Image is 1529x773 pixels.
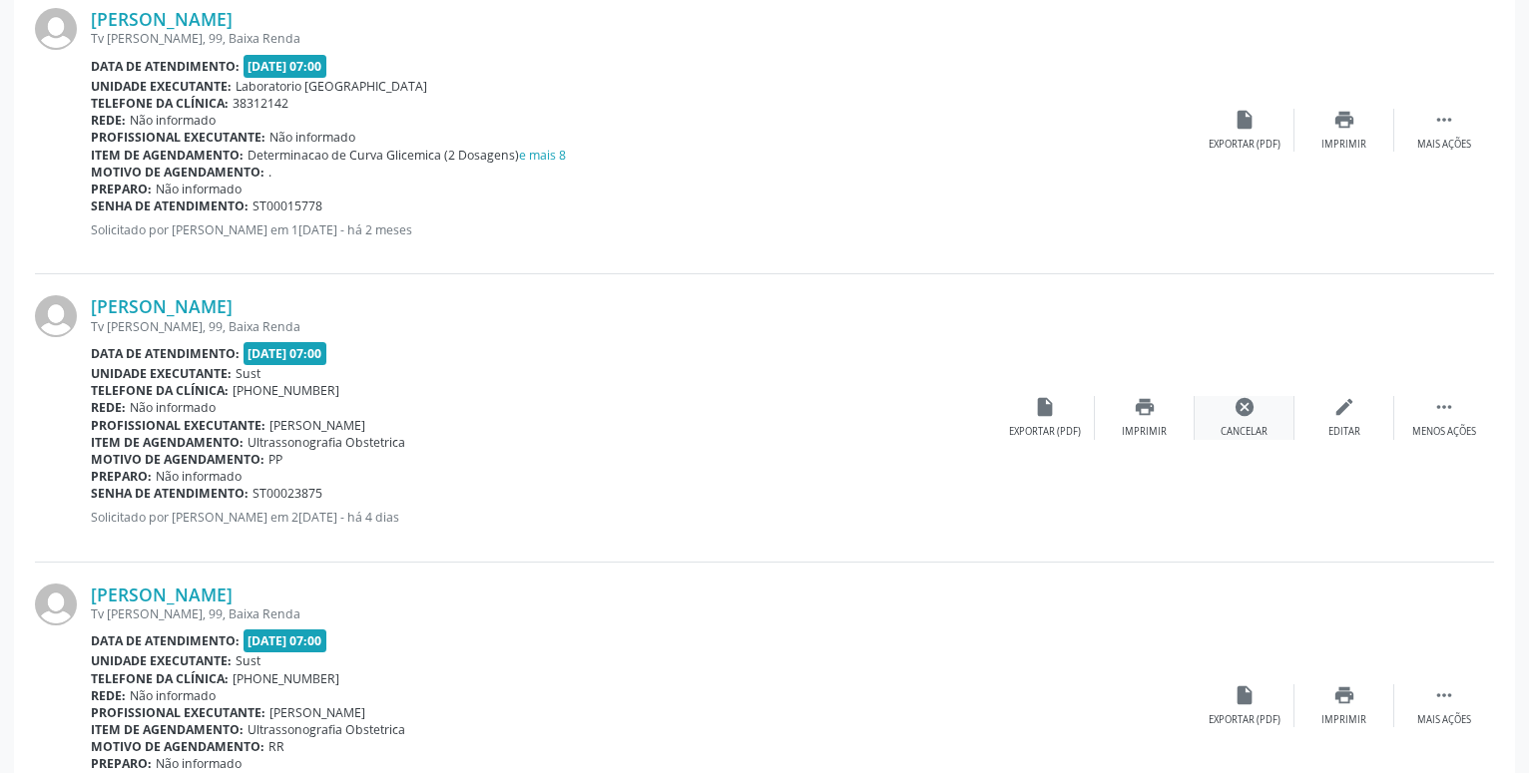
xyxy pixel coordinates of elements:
[91,382,229,399] b: Telefone da clínica:
[91,345,240,362] b: Data de atendimento:
[233,95,288,112] span: 38312142
[1321,713,1366,727] div: Imprimir
[91,295,233,317] a: [PERSON_NAME]
[91,721,244,738] b: Item de agendamento:
[91,434,244,451] b: Item de agendamento:
[1333,109,1355,131] i: print
[91,670,229,687] b: Telefone da clínica:
[244,342,327,365] span: [DATE] 07:00
[91,318,995,335] div: Tv [PERSON_NAME], 99, Baixa Renda
[91,112,126,129] b: Rede:
[1122,425,1167,439] div: Imprimir
[1209,138,1280,152] div: Exportar (PDF)
[248,721,405,738] span: Ultrassonografia Obstetrica
[248,434,405,451] span: Ultrassonografia Obstetrica
[91,129,265,146] b: Profissional executante:
[1134,396,1156,418] i: print
[244,629,327,652] span: [DATE] 07:00
[35,583,77,625] img: img
[91,485,249,502] b: Senha de atendimento:
[1433,109,1455,131] i: 
[91,417,265,434] b: Profissional executante:
[268,451,282,468] span: PP
[91,583,233,605] a: [PERSON_NAME]
[91,197,249,214] b: Senha de atendimento:
[156,755,242,772] span: Não informado
[236,652,260,669] span: Sust
[1234,109,1256,131] i: insert_drive_file
[1333,396,1355,418] i: edit
[91,221,1195,238] p: Solicitado por [PERSON_NAME] em 1[DATE] - há 2 meses
[1333,684,1355,706] i: print
[91,58,240,75] b: Data de atendimento:
[1221,425,1268,439] div: Cancelar
[1321,138,1366,152] div: Imprimir
[1417,713,1471,727] div: Mais ações
[130,687,216,704] span: Não informado
[91,8,233,30] a: [PERSON_NAME]
[233,670,339,687] span: [PHONE_NUMBER]
[519,147,566,164] a: e mais 8
[91,399,126,416] b: Rede:
[268,164,271,181] span: .
[91,147,244,164] b: Item de agendamento:
[1234,684,1256,706] i: insert_drive_file
[1412,425,1476,439] div: Menos ações
[1433,396,1455,418] i: 
[91,164,264,181] b: Motivo de agendamento:
[91,365,232,382] b: Unidade executante:
[91,509,995,526] p: Solicitado por [PERSON_NAME] em 2[DATE] - há 4 dias
[156,468,242,485] span: Não informado
[1234,396,1256,418] i: cancel
[268,738,284,755] span: RR
[35,295,77,337] img: img
[244,55,327,78] span: [DATE] 07:00
[91,78,232,95] b: Unidade executante:
[269,417,365,434] span: [PERSON_NAME]
[35,8,77,50] img: img
[91,632,240,649] b: Data de atendimento:
[91,95,229,112] b: Telefone da clínica:
[1009,425,1081,439] div: Exportar (PDF)
[130,112,216,129] span: Não informado
[130,399,216,416] span: Não informado
[91,652,232,669] b: Unidade executante:
[253,485,322,502] span: ST00023875
[269,129,355,146] span: Não informado
[1034,396,1056,418] i: insert_drive_file
[269,704,365,721] span: [PERSON_NAME]
[248,147,566,164] span: Determinacao de Curva Glicemica (2 Dosagens)
[236,78,427,95] span: Laboratorio [GEOGRAPHIC_DATA]
[91,755,152,772] b: Preparo:
[91,738,264,755] b: Motivo de agendamento:
[91,30,1195,47] div: Tv [PERSON_NAME], 99, Baixa Renda
[233,382,339,399] span: [PHONE_NUMBER]
[253,197,322,214] span: ST00015778
[1209,713,1280,727] div: Exportar (PDF)
[91,451,264,468] b: Motivo de agendamento:
[1328,425,1360,439] div: Editar
[1433,684,1455,706] i: 
[91,687,126,704] b: Rede:
[91,468,152,485] b: Preparo:
[91,605,1195,622] div: Tv [PERSON_NAME], 99, Baixa Renda
[1417,138,1471,152] div: Mais ações
[156,181,242,197] span: Não informado
[91,181,152,197] b: Preparo:
[91,704,265,721] b: Profissional executante:
[236,365,260,382] span: Sust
